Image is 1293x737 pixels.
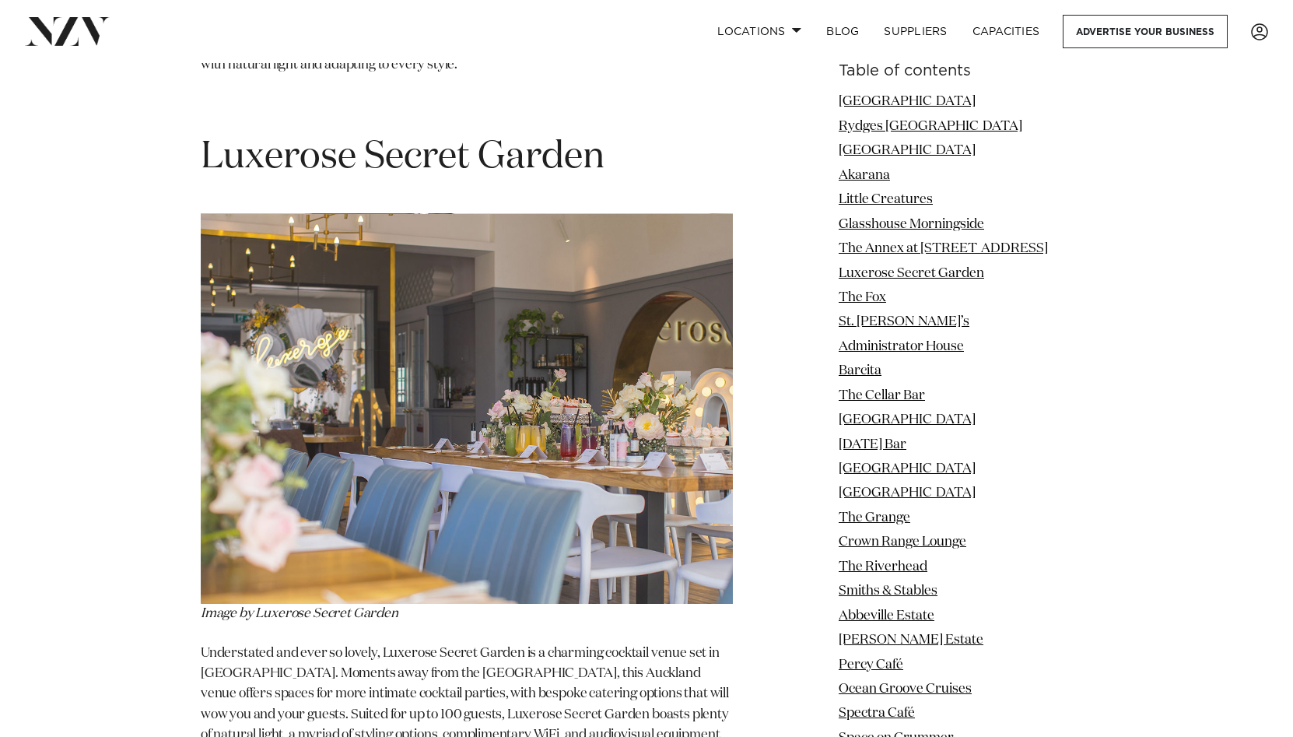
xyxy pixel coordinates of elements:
[839,413,976,426] a: [GEOGRAPHIC_DATA]
[839,266,984,279] a: Luxerose Secret Garden
[839,707,915,720] a: Spectra Café
[839,291,886,304] a: The Fox
[839,462,976,476] a: [GEOGRAPHIC_DATA]
[839,168,890,181] a: Akarana
[839,193,933,206] a: Little Creatures
[201,607,398,620] span: Image by Luxerose Secret Garden
[814,15,871,48] a: BLOG
[839,560,927,573] a: The Riverhead
[839,119,1022,132] a: Rydges [GEOGRAPHIC_DATA]
[839,339,964,353] a: Administrator House
[25,17,110,45] img: nzv-logo.png
[839,388,925,402] a: The Cellar Bar
[960,15,1053,48] a: Capacities
[871,15,959,48] a: SUPPLIERS
[839,683,972,696] a: Ocean Groove Cruises
[839,95,976,108] a: [GEOGRAPHIC_DATA]
[839,315,969,328] a: St. [PERSON_NAME]’s
[839,217,984,230] a: Glasshouse Morningside
[705,15,814,48] a: Locations
[839,242,1048,255] a: The Annex at [STREET_ADDRESS]
[839,633,983,647] a: [PERSON_NAME] Estate
[839,364,881,377] a: Barcita
[839,63,1092,79] h6: Table of contents
[839,486,976,500] a: [GEOGRAPHIC_DATA]
[839,144,976,157] a: [GEOGRAPHIC_DATA]
[839,584,937,598] a: Smiths & Stables
[839,535,966,549] a: Crown Range Lounge
[839,609,934,622] a: Abbeville Estate
[1063,15,1228,48] a: Advertise your business
[839,437,906,451] a: [DATE] Bar
[201,139,604,176] span: Luxerose Secret Garden
[839,511,910,524] a: The Grange
[839,658,903,671] a: Percy Café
